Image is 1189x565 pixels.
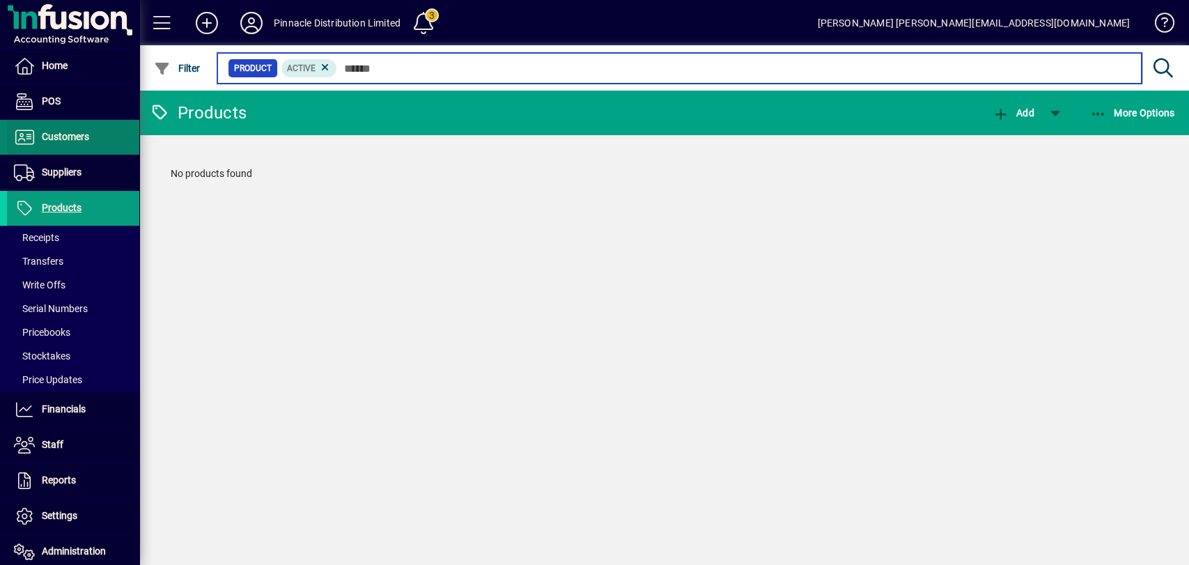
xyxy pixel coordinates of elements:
a: Write Offs [7,273,139,297]
a: Staff [7,428,139,463]
span: Serial Numbers [14,303,88,314]
a: Price Updates [7,368,139,392]
a: POS [7,84,139,119]
a: Transfers [7,249,139,273]
a: Home [7,49,139,84]
span: Active [287,63,316,73]
button: Add [185,10,229,36]
span: Suppliers [42,167,81,178]
a: Financials [7,392,139,427]
button: More Options [1087,100,1179,125]
span: Product [234,61,272,75]
a: Suppliers [7,155,139,190]
a: Settings [7,499,139,534]
span: Administration [42,545,106,557]
span: Add [992,107,1034,118]
button: Filter [150,56,204,81]
a: Stocktakes [7,344,139,368]
span: Transfers [14,256,63,267]
span: POS [42,95,61,107]
span: Settings [42,510,77,521]
span: More Options [1090,107,1175,118]
button: Add [988,100,1037,125]
div: [PERSON_NAME] [PERSON_NAME][EMAIL_ADDRESS][DOMAIN_NAME] [817,12,1130,34]
mat-chip: Activation Status: Active [281,59,337,77]
span: Home [42,60,68,71]
div: Pinnacle Distribution Limited [274,12,401,34]
span: Products [42,202,81,213]
span: Customers [42,131,89,142]
span: Filter [154,63,201,74]
div: Products [150,102,247,124]
span: Receipts [14,232,59,243]
a: Reports [7,463,139,498]
span: Financials [42,403,86,415]
a: Receipts [7,226,139,249]
a: Customers [7,120,139,155]
span: Price Updates [14,374,82,385]
span: Write Offs [14,279,65,291]
div: No products found [157,153,1172,195]
span: Stocktakes [14,350,70,362]
span: Pricebooks [14,327,70,338]
a: Knowledge Base [1144,3,1172,48]
span: Staff [42,439,63,450]
a: Pricebooks [7,320,139,344]
a: Serial Numbers [7,297,139,320]
span: Reports [42,474,76,486]
button: Profile [229,10,274,36]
